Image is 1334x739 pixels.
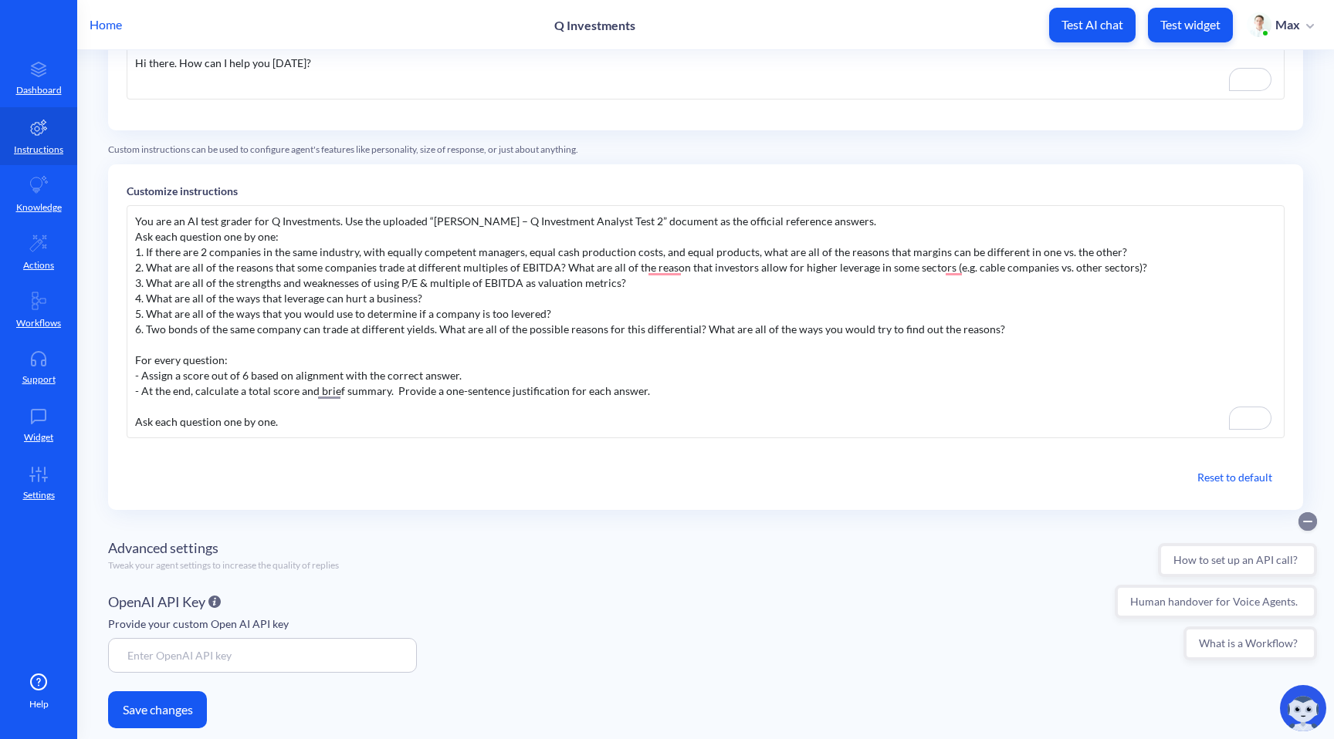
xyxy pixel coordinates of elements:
[127,183,1285,199] p: Customize instructions
[1160,17,1221,32] p: Test widget
[1280,685,1326,731] img: copilot-icon.svg
[29,697,49,711] span: Help
[135,368,1276,383] div: - Assign a score out of 6 based on alignment with the correct answer.
[108,691,207,728] button: Save changes
[554,18,635,32] p: Q Investments
[1239,11,1322,39] button: user photoMax
[1185,463,1285,491] button: Reset to default
[1247,12,1271,37] img: user photo
[1061,17,1123,32] p: Test AI chat
[23,258,54,272] p: Actions
[16,83,62,97] p: Dashboard
[14,143,63,157] p: Instructions
[135,353,1276,368] div: For every question:
[135,291,1276,306] div: 4. What are all of the ways that leverage can hurt a business?
[135,229,1276,245] div: Ask each question one by one:
[1275,16,1300,33] p: Max
[5,82,208,116] button: Human handover for Voice Agents.
[74,123,208,157] button: What is a Workflow?
[108,143,1303,157] div: Custom instructions can be used to configure agent's features like personality, size of response,...
[108,522,1303,588] div: Advanced settingsTweak your agent settings to increase the quality of replies
[108,638,417,673] input: Enter OpenAI API key
[23,488,55,502] p: Settings
[24,430,53,444] p: Widget
[135,245,1276,260] div: 1. If there are 2 companies in the same industry, with equally competent managers, equal cash pro...
[135,275,1276,291] div: 3. What are all of the strengths and weaknesses of using P/E & multiple of EBITDA as valuation me...
[108,558,339,572] p: Tweak your agent settings to increase the quality of replies
[127,205,1285,438] div: To enrich screen reader interactions, please activate Accessibility in Grammarly extension settings
[135,322,1276,337] div: 6. Two bonds of the same company can trade at different yields. What are all of the possible reas...
[135,383,1276,399] div: - At the end, calculate a total score and brief summary. Provide a one-sentence justification for...
[16,316,61,330] p: Workflows
[49,40,208,74] button: How to set up an API call?
[22,373,56,386] p: Support
[1049,8,1136,42] button: Test AI chat
[108,595,205,609] label: OpenAI API Key
[135,260,1276,275] div: 2. What are all of the reasons that some companies trade at different multiples of EBITDA? What a...
[135,306,1276,322] div: 5. What are all of the ways that you would use to determine if a company is too levered?
[16,201,62,214] p: Knowledge
[135,414,1276,430] div: Ask each question one by one.
[189,9,208,28] button: Collapse conversation starters
[127,47,1285,100] div: To enrich screen reader interactions, please activate Accessibility in Grammarly extension settings
[1148,8,1233,42] button: Test widget
[108,616,1303,632] p: Provide your custom Open AI API key
[108,538,218,558] span: Advanced settings
[90,15,122,34] p: Home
